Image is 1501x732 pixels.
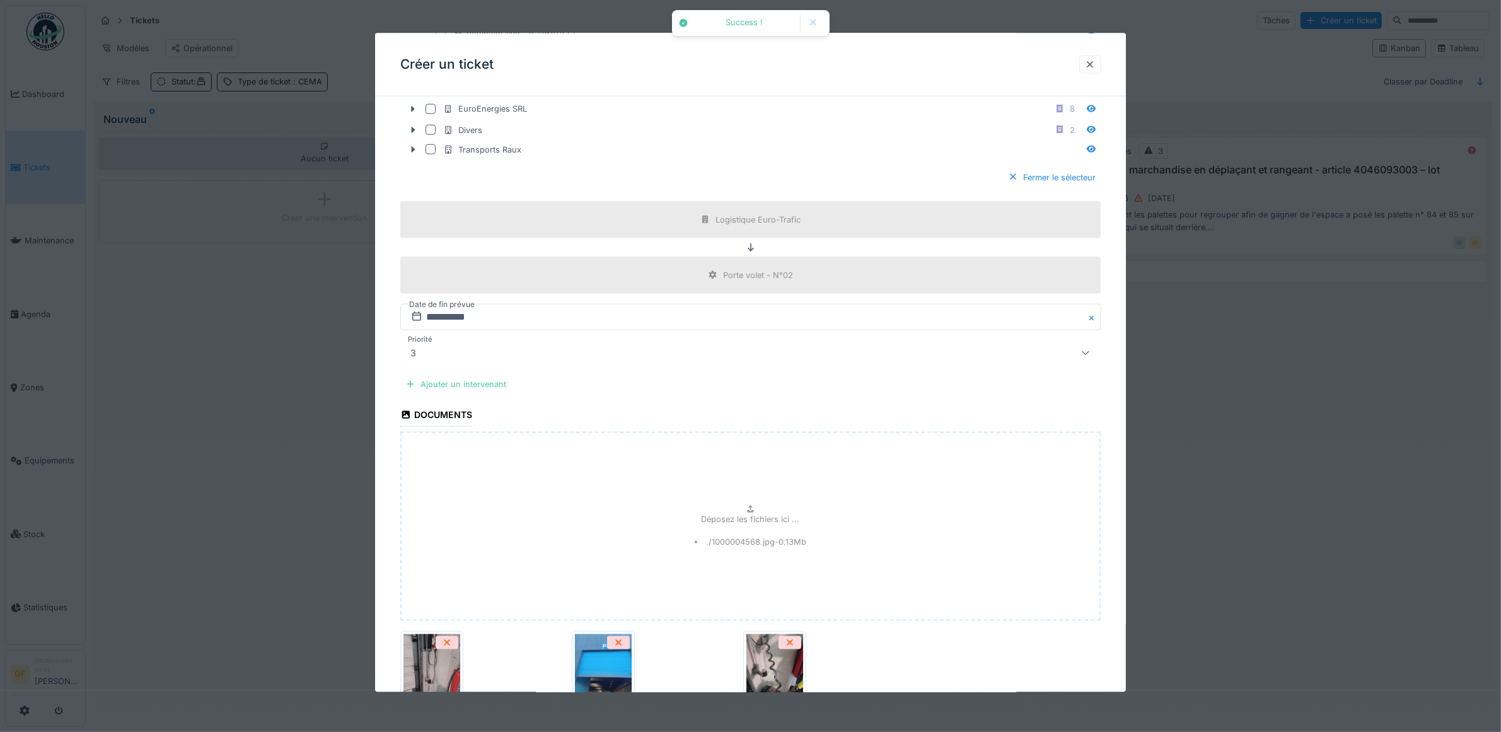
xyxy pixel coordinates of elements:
p: Déposez les fichiers ici ... [702,513,800,525]
label: Date de fin prévue [408,297,476,311]
h3: Créer un ticket [400,56,494,72]
label: Priorité [405,334,435,344]
div: Porte volet - N°02 [723,269,793,281]
img: uxdim8h8jweh59dyi921uz4zao44 [575,634,632,697]
div: Logistique Euro-Trafic [716,213,801,225]
img: j5c4jx1ibqsgv9e4brcgk63t9tzv [746,634,803,697]
li: ./1000004568.jpg - 0.13 Mb [695,535,806,547]
div: 3 [405,345,421,360]
div: Documents [400,405,472,426]
div: EuroEnergies SRL [443,103,527,115]
div: Ajouter un intervenant [400,375,511,392]
div: Divers [443,124,482,136]
img: h90rv6walelbj9bi666il86sn2pv [403,634,460,697]
div: 8 [1070,103,1075,115]
div: 2 [1070,124,1075,136]
div: Success ! [695,18,794,28]
div: Fermer le sélecteur [1003,168,1101,185]
button: Close [1087,303,1101,330]
div: Transports Raux [443,143,521,155]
